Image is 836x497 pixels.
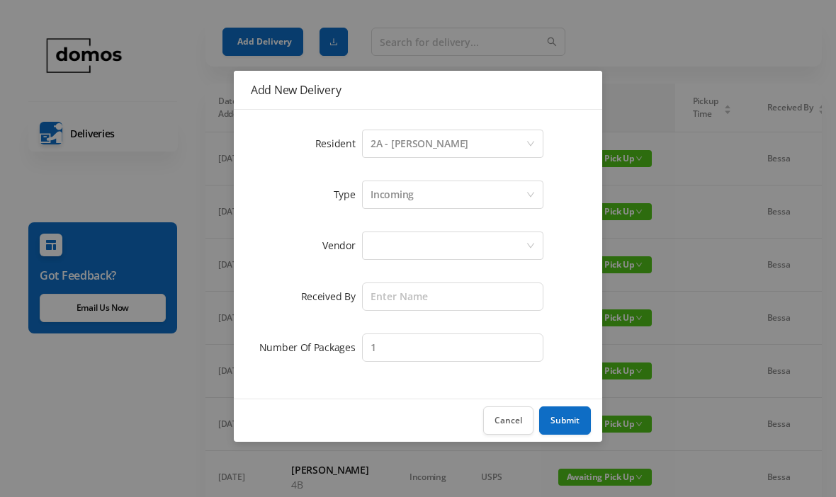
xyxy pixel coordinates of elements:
div: Incoming [371,181,414,208]
label: Resident [315,137,363,150]
i: icon: down [526,190,535,200]
i: icon: down [526,241,535,251]
form: Add New Delivery [251,127,585,365]
div: Add New Delivery [251,82,585,98]
i: icon: down [526,139,535,149]
input: Enter Name [362,282,543,311]
button: Cancel [483,406,533,435]
button: Submit [539,406,591,435]
label: Received By [301,290,363,303]
div: 2A - Sam Hiremath [371,130,468,157]
label: Number Of Packages [259,341,363,354]
label: Vendor [322,239,362,252]
label: Type [334,188,363,201]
